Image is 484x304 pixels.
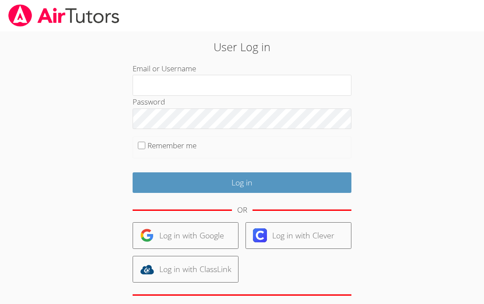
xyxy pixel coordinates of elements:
img: airtutors_banner-c4298cdbf04f3fff15de1276eac7730deb9818008684d7c2e4769d2f7ddbe033.png [7,4,120,27]
a: Log in with Google [133,222,238,249]
img: clever-logo-6eab21bc6e7a338710f1a6ff85c0baf02591cd810cc4098c63d3a4b26e2feb20.svg [253,228,267,242]
div: OR [237,204,247,217]
img: classlink-logo-d6bb404cc1216ec64c9a2012d9dc4662098be43eaf13dc465df04b49fa7ab582.svg [140,262,154,276]
a: Log in with Clever [246,222,351,249]
h2: User Log in [111,38,372,55]
input: Log in [133,172,351,193]
label: Remember me [147,140,196,150]
label: Email or Username [133,63,196,73]
img: google-logo-50288ca7cdecda66e5e0955fdab243c47b7ad437acaf1139b6f446037453330a.svg [140,228,154,242]
a: Log in with ClassLink [133,256,238,283]
label: Password [133,97,165,107]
